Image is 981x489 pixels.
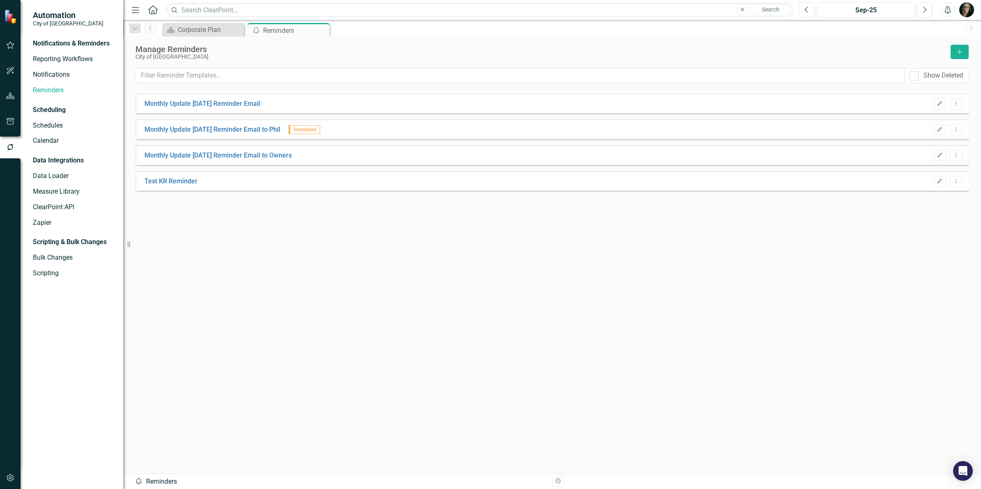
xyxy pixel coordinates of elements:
a: Monthly Update [DATE] Reminder Email to Phil [144,125,280,135]
a: Test KR Reminder [144,177,197,186]
div: Reminders [263,25,328,36]
a: Monthly Update [DATE] Reminder Email to Owners [144,151,292,160]
div: City of [GEOGRAPHIC_DATA] [135,54,947,60]
img: Natalie Kovach [959,2,974,17]
a: Scripting [33,269,115,278]
a: Corporate Plan [164,25,242,35]
div: Data Integrations [33,156,84,165]
div: Reminders [135,477,546,487]
div: Corporate Plan [178,25,242,35]
img: ClearPoint Strategy [4,9,18,24]
button: Search [750,4,791,16]
div: Open Intercom Messenger [953,461,973,481]
span: Scheduled [289,125,320,134]
a: Zapier [33,218,115,228]
a: ClearPoint API [33,203,115,212]
input: Filter Reminder Templates... [135,68,905,83]
div: Show Deleted [924,71,963,80]
span: Search [762,6,779,13]
div: Scripting & Bulk Changes [33,238,107,247]
a: Reporting Workflows [33,55,115,64]
a: Notifications [33,70,115,80]
a: Schedules [33,121,115,130]
button: Sep-25 [817,2,915,17]
small: City of [GEOGRAPHIC_DATA] [33,20,103,27]
input: Search ClearPoint... [166,3,793,17]
a: Calendar [33,136,115,146]
div: Manage Reminders [135,45,947,54]
div: Notifications & Reminders [33,39,110,48]
div: Sep-25 [820,5,912,15]
a: Bulk Changes [33,253,115,263]
a: Data Loader [33,171,115,181]
span: Automation [33,10,103,20]
a: Measure Library [33,187,115,197]
a: Monthly Update [DATE] Reminder Email [144,99,260,109]
a: Reminders [33,86,115,95]
div: Scheduling [33,105,66,115]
